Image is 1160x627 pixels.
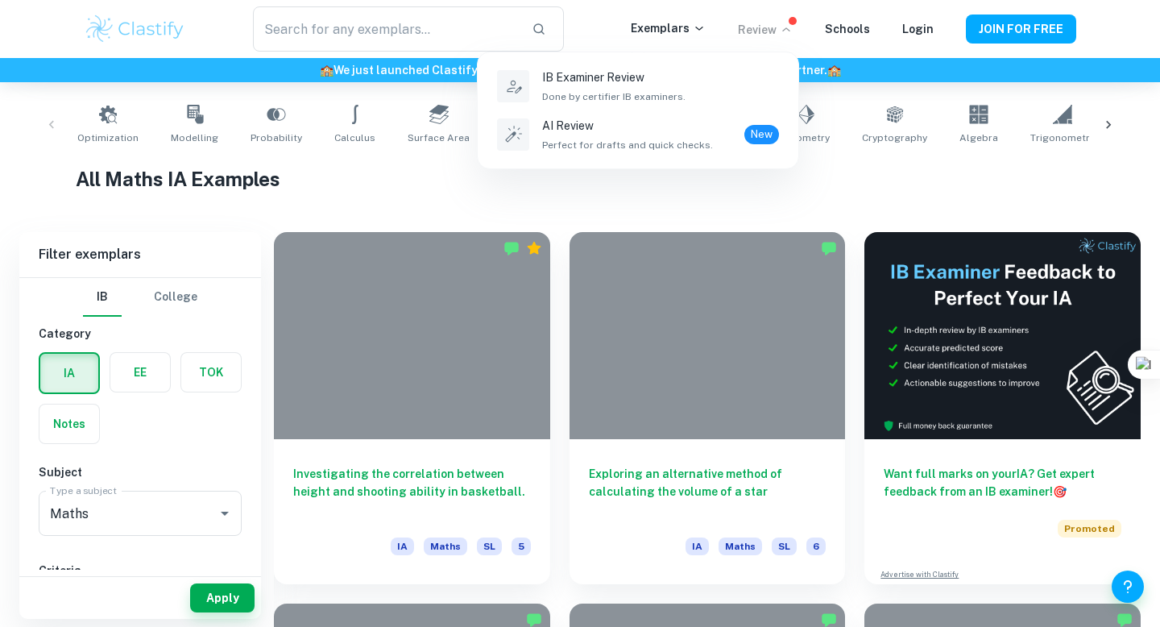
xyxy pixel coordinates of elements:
span: New [744,127,779,143]
a: IB Examiner ReviewDone by certifier IB examiners. [494,65,782,107]
p: AI Review [542,117,713,135]
span: Perfect for drafts and quick checks. [542,138,713,152]
span: Done by certifier IB examiners. [542,89,686,104]
p: IB Examiner Review [542,69,686,86]
a: AI ReviewPerfect for drafts and quick checks.New [494,114,782,156]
